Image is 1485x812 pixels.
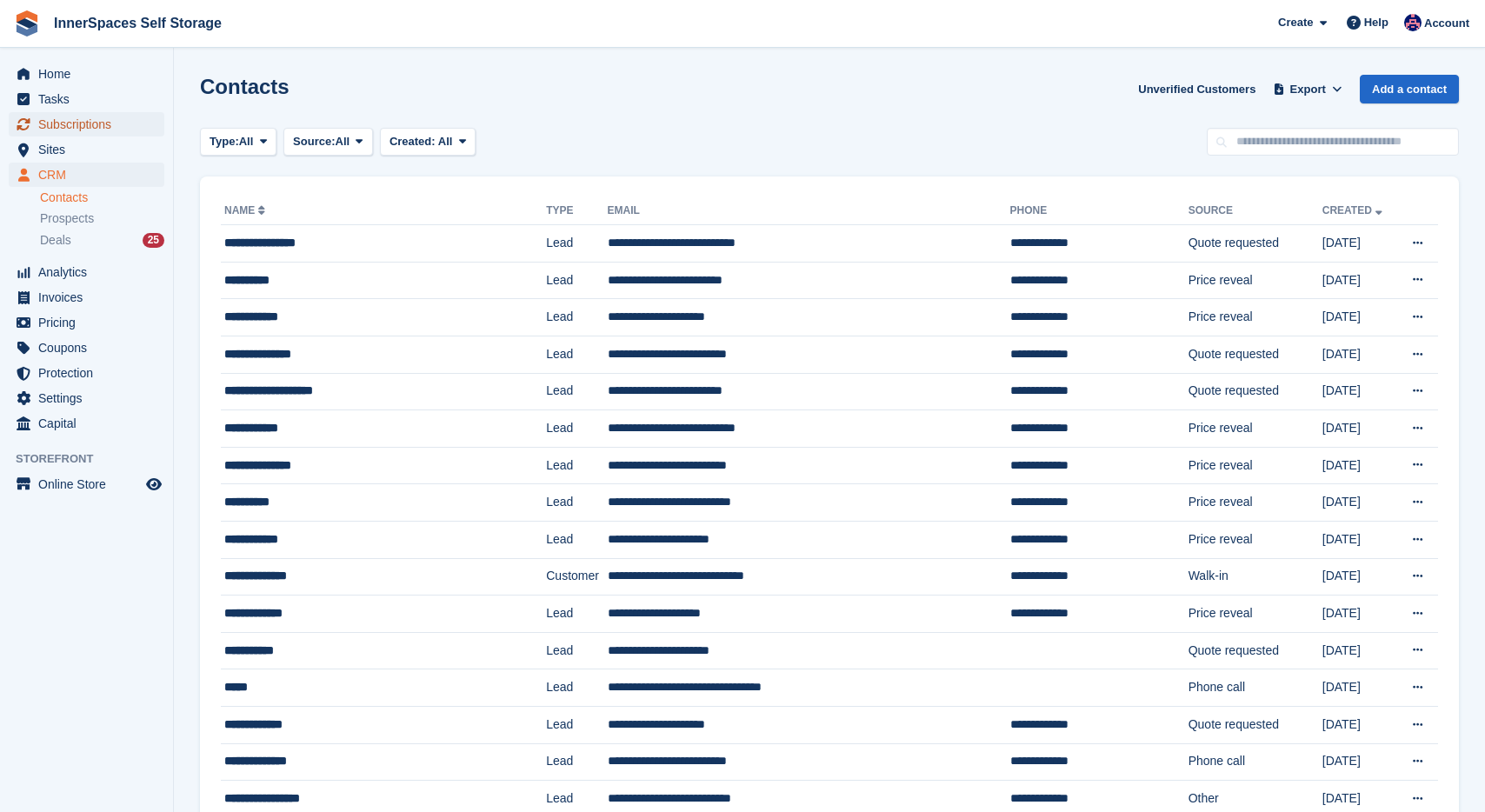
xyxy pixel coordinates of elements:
td: Phone call [1189,743,1322,781]
a: menu [9,472,164,496]
th: Source [1189,197,1322,225]
button: Created: All [380,128,476,156]
span: Pricing [38,310,143,335]
span: Home [38,62,143,86]
td: [DATE] [1322,225,1396,263]
span: Tasks [38,87,143,111]
a: menu [9,260,164,284]
a: menu [9,336,164,360]
a: menu [9,137,164,162]
h1: Contacts [200,75,290,98]
td: [DATE] [1322,262,1396,299]
td: Quote requested [1189,373,1322,410]
td: Lead [546,299,607,336]
a: Prospects [40,210,164,228]
span: Account [1424,15,1469,32]
a: Contacts [40,190,164,206]
span: Create [1278,14,1313,31]
td: Customer [546,558,607,596]
a: Name [224,204,269,216]
span: Subscriptions [38,112,143,136]
span: Source: [293,133,335,150]
span: Invoices [38,285,143,309]
td: [DATE] [1322,336,1396,373]
a: menu [9,87,164,111]
td: Lead [546,521,607,558]
a: menu [9,62,164,86]
td: [DATE] [1322,743,1396,781]
td: Price reveal [1189,410,1322,448]
span: Created: [390,135,436,148]
span: Help [1364,14,1388,31]
td: Lead [546,262,607,299]
td: Lead [546,669,607,707]
a: menu [9,163,164,187]
span: Export [1290,81,1326,98]
td: [DATE] [1322,632,1396,669]
td: Lead [546,373,607,410]
span: All [438,135,453,148]
a: menu [9,361,164,385]
a: Deals 25 [40,231,164,250]
span: CRM [38,163,143,187]
td: Lead [546,447,607,484]
td: [DATE] [1322,669,1396,707]
span: Coupons [38,336,143,360]
td: Price reveal [1189,447,1322,484]
span: Analytics [38,260,143,284]
img: stora-icon-8386f47178a22dfd0bd8f6a31ec36ba5ce8667c1dd55bd0f319d3a0aa187defe.svg [14,10,40,37]
td: Price reveal [1189,299,1322,336]
a: Add a contact [1360,75,1459,103]
td: [DATE] [1322,521,1396,558]
td: [DATE] [1322,596,1396,633]
a: menu [9,285,164,309]
span: Settings [38,386,143,410]
td: [DATE] [1322,447,1396,484]
span: Capital [38,411,143,436]
td: Phone call [1189,669,1322,707]
button: Export [1269,75,1346,103]
td: [DATE] [1322,373,1396,410]
th: Phone [1010,197,1189,225]
a: menu [9,386,164,410]
td: [DATE] [1322,558,1396,596]
div: 25 [143,233,164,248]
span: Sites [38,137,143,162]
td: [DATE] [1322,299,1396,336]
td: Quote requested [1189,632,1322,669]
td: Quote requested [1189,336,1322,373]
a: Preview store [143,474,164,495]
span: Type: [210,133,239,150]
span: Prospects [40,210,94,227]
span: Storefront [16,450,173,468]
td: Lead [546,484,607,522]
span: Deals [40,232,71,249]
td: Lead [546,632,607,669]
td: Lead [546,225,607,263]
th: Type [546,197,607,225]
td: [DATE] [1322,706,1396,743]
span: All [239,133,254,150]
td: Lead [546,336,607,373]
td: Lead [546,410,607,448]
button: Type: All [200,128,276,156]
td: Walk-in [1189,558,1322,596]
button: Source: All [283,128,373,156]
span: Online Store [38,472,143,496]
span: All [336,133,350,150]
a: menu [9,310,164,335]
td: Lead [546,743,607,781]
td: Lead [546,706,607,743]
td: Price reveal [1189,521,1322,558]
td: [DATE] [1322,410,1396,448]
a: Created [1322,204,1386,216]
img: Dominic Hampson [1404,14,1422,31]
td: Price reveal [1189,262,1322,299]
a: InnerSpaces Self Storage [47,9,229,37]
a: menu [9,112,164,136]
td: Lead [546,596,607,633]
td: Price reveal [1189,484,1322,522]
a: menu [9,411,164,436]
td: Quote requested [1189,706,1322,743]
a: Unverified Customers [1131,75,1262,103]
